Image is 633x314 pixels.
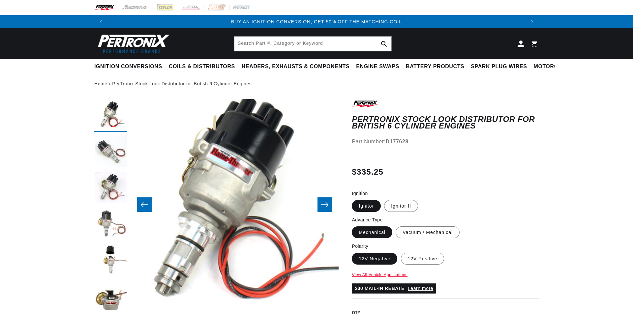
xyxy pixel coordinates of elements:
span: $335.25 [352,166,383,178]
label: Ignitor II [384,200,418,212]
nav: breadcrumbs [94,80,539,87]
summary: Coils & Distributors [166,59,238,74]
label: 12V Negative [352,253,397,265]
button: Load image 2 in gallery view [94,135,127,168]
label: Mechanical [352,226,392,238]
a: Home [94,80,107,87]
summary: Battery Products [403,59,467,74]
img: Pertronix [94,32,170,55]
summary: Motorcycle [530,59,576,74]
media-gallery: Gallery Viewer [94,99,339,310]
span: Ignition Conversions [94,63,162,70]
a: Learn more [408,286,433,291]
span: Headers, Exhausts & Components [242,63,349,70]
legend: Ignition [352,190,368,197]
a: BUY AN IGNITION CONVERSION, GET 50% OFF THE MATCHING COIL [231,19,402,24]
a: PerTronix Stock Look Distributor for British 6 Cylinder Engines [112,80,252,87]
button: Load image 4 in gallery view [94,208,127,241]
a: View All Vehicle Applications [352,272,407,277]
summary: Headers, Exhausts & Components [238,59,353,74]
button: Translation missing: en.sections.announcements.previous_announcement [94,15,107,28]
h1: PerTronix Stock Look Distributor for British 6 Cylinder Engines [352,116,539,129]
legend: Polarity [352,243,369,250]
span: Motorcycle [534,63,573,70]
summary: Engine Swaps [353,59,403,74]
div: Part Number: [352,137,539,146]
button: Load image 1 in gallery view [94,99,127,132]
span: Engine Swaps [356,63,399,70]
button: Slide right [317,197,332,212]
button: Translation missing: en.sections.announcements.next_announcement [526,15,539,28]
span: Spark Plug Wires [471,63,527,70]
summary: Spark Plug Wires [467,59,530,74]
button: Load image 6 in gallery view [94,280,127,313]
strong: D177628 [386,139,408,144]
legend: Advance Type [352,216,383,223]
button: Load image 5 in gallery view [94,244,127,277]
span: Battery Products [406,63,464,70]
p: $30 MAIL-IN REBATE [352,283,436,293]
summary: Ignition Conversions [94,59,166,74]
label: Vacuum / Mechanical [396,226,460,238]
button: Slide left [137,197,152,212]
div: Announcement [107,18,526,25]
span: Coils & Distributors [169,63,235,70]
label: Ignitor [352,200,381,212]
div: 1 of 3 [107,18,526,25]
button: Load image 3 in gallery view [94,172,127,205]
button: Search Part #, Category or Keyword [377,37,391,51]
slideshow-component: Translation missing: en.sections.announcements.announcement_bar [78,15,555,28]
label: 12V Positive [401,253,444,265]
input: Search Part #, Category or Keyword [234,37,391,51]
